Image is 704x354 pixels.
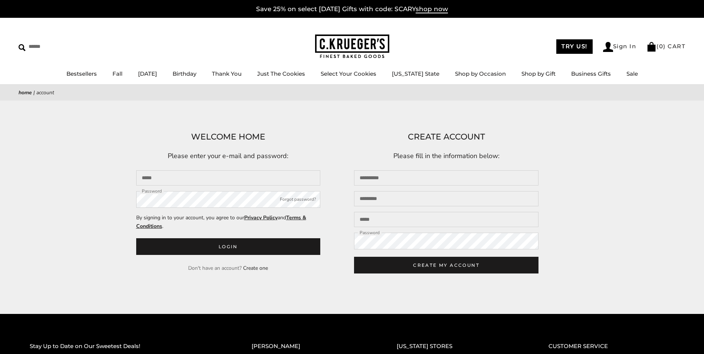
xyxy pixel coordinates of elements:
[66,70,97,77] a: Bestsellers
[136,151,321,162] p: Please enter your e-mail and password:
[397,342,519,351] h2: [US_STATE] STORES
[354,212,538,227] input: Email
[138,70,157,77] a: [DATE]
[136,214,306,230] a: Terms & Conditions
[173,70,196,77] a: Birthday
[136,170,321,186] input: Email
[136,213,321,230] p: By signing in to your account, you agree to our and .
[416,5,448,13] span: shop now
[521,70,556,77] a: Shop by Gift
[136,191,321,208] input: Password
[136,238,321,255] button: Login
[646,43,685,50] a: (0) CART
[252,342,367,351] h2: [PERSON_NAME]
[257,70,305,77] a: Just The Cookies
[603,42,613,52] img: Account
[455,70,506,77] a: Shop by Occasion
[188,265,242,272] span: Don't have an account?
[354,170,538,186] input: First name
[354,151,538,162] p: Please fill in the information below:
[243,265,268,272] a: Create one
[659,43,664,50] span: 0
[244,214,278,221] a: Privacy Policy
[603,42,636,52] a: Sign In
[556,39,593,54] a: TRY US!
[212,70,242,77] a: Thank You
[646,42,656,52] img: Bag
[354,257,538,273] button: CREATE MY ACCOUNT
[392,70,439,77] a: [US_STATE] State
[354,233,538,249] input: Password
[33,89,35,96] span: |
[280,196,316,203] button: Forgot password?
[321,70,376,77] a: Select Your Cookies
[626,70,638,77] a: Sale
[112,70,122,77] a: Fall
[315,35,389,59] img: C.KRUEGER'S
[136,130,321,144] h1: WELCOME HOME
[19,88,685,97] nav: breadcrumbs
[549,342,674,351] h2: CUSTOMER SERVICE
[354,130,538,144] h1: CREATE ACCOUNT
[19,89,32,96] a: Home
[571,70,611,77] a: Business Gifts
[36,89,54,96] span: Account
[19,41,107,52] input: Search
[354,191,538,206] input: Last name
[19,44,26,51] img: Search
[256,5,448,13] a: Save 25% on select [DATE] Gifts with code: SCARYshop now
[30,342,222,351] h2: Stay Up to Date on Our Sweetest Deals!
